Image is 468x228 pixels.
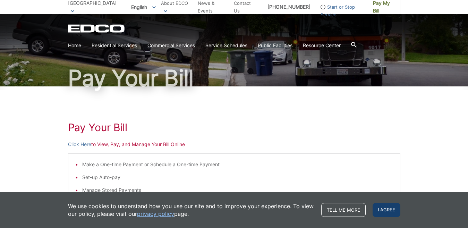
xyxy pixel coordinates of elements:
[321,203,366,217] a: Tell me more
[68,202,314,218] p: We use cookies to understand how you use our site and to improve your experience. To view our pol...
[137,210,174,218] a: privacy policy
[68,67,400,89] h1: Pay Your Bill
[82,174,393,181] li: Set-up Auto-pay
[303,42,341,49] a: Resource Center
[68,24,126,33] a: EDCD logo. Return to the homepage.
[68,141,91,148] a: Click Here
[82,186,393,194] li: Manage Stored Payments
[68,141,400,148] p: to View, Pay, and Manage Your Bill Online
[68,42,81,49] a: Home
[147,42,195,49] a: Commercial Services
[205,42,247,49] a: Service Schedules
[68,121,400,134] h1: Pay Your Bill
[373,203,400,217] span: I agree
[126,1,161,13] span: English
[82,161,393,168] li: Make a One-time Payment or Schedule a One-time Payment
[92,42,137,49] a: Residential Services
[258,42,292,49] a: Public Facilities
